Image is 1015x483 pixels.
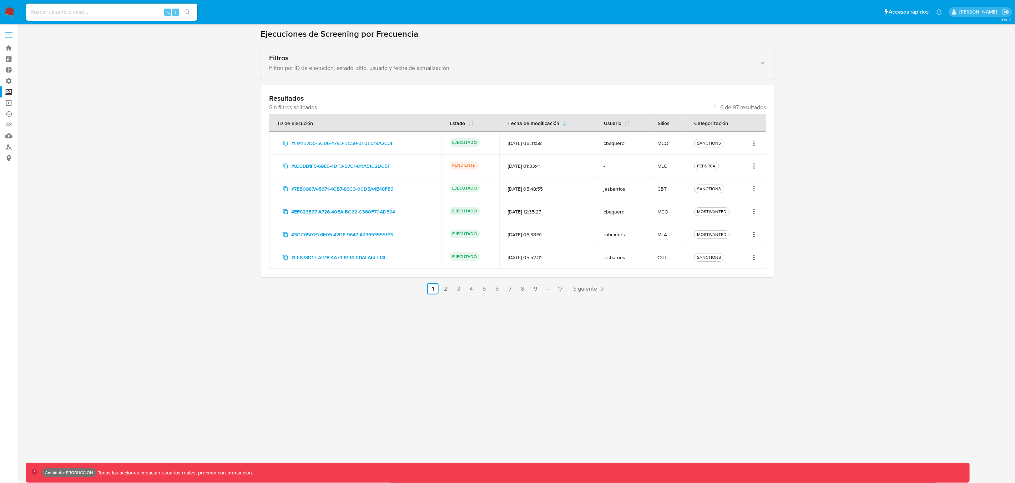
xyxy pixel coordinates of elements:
a: Notificaciones [936,9,942,15]
p: Ambiente: PRODUCCIÓN [45,471,93,474]
p: Todas las acciones impactan usuarios reales, proceda con precaución. [96,469,253,476]
input: Buscar usuario o caso... [26,7,197,17]
button: search-icon [180,7,195,17]
a: Salir [1002,8,1010,16]
p: yamil.zavala@mercadolibre.com [959,9,1000,15]
span: ⌥ [165,9,170,15]
span: Accesos rápidos [889,8,929,16]
span: s [175,9,177,15]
